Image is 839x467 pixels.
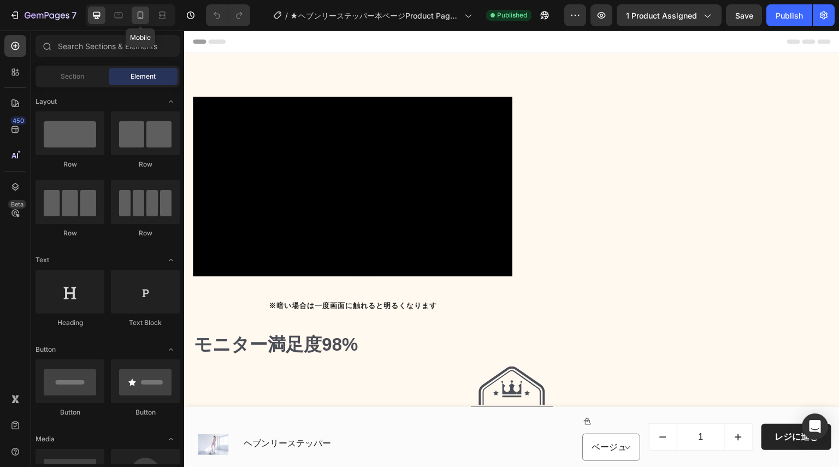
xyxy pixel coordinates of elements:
button: 7 [4,4,81,26]
span: ※暗い場合は一度画面に触れると明るくなります [85,271,253,279]
span: Save [735,11,753,20]
span: Toggle open [162,93,180,110]
div: Beta [8,200,26,209]
button: increment [541,393,568,419]
div: Button [36,407,104,417]
span: Media [36,434,55,444]
button: Save [726,4,762,26]
legend: 色 [398,383,408,399]
span: Button [36,345,56,354]
span: Layout [36,97,57,107]
span: 1 product assigned [626,10,697,21]
div: Open Intercom Messenger [802,413,828,440]
span: / [285,10,288,21]
div: Row [36,228,104,238]
img: gempages_545333315792536767-a20b9bba-f331-419b-ba4f-7ff9e2452a38.svg [287,336,369,418]
h1: ヘブンリーステッパー [58,405,265,421]
button: Publish [766,4,812,26]
span: Text [36,255,49,265]
div: Row [111,228,180,238]
div: Button [111,407,180,417]
p: 7 [72,9,76,22]
span: Toggle open [162,430,180,448]
iframe: Design area [184,31,839,467]
div: Text Block [111,318,180,328]
div: Heading [36,318,104,328]
div: 450 [10,116,26,125]
span: Toggle open [162,341,180,358]
h2: モニター満足度98% [9,302,328,327]
button: decrement [465,393,493,419]
span: Section [61,72,84,81]
div: Row [111,159,180,169]
span: Element [131,72,156,81]
div: Row [36,159,104,169]
input: Search Sections & Elements [36,35,180,57]
button: 1 product assigned [617,4,722,26]
span: Toggle open [162,251,180,269]
button: レジに進む [577,393,647,419]
input: quantity [493,393,541,419]
div: レジに進む [590,400,634,413]
iframe: Video [9,66,328,246]
div: Undo/Redo [206,4,250,26]
span: ★ヘブンリーステッパー本ページProduct Page - [DATE] 15:06:54 [290,10,460,21]
span: Published [497,10,527,20]
div: Publish [776,10,803,21]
